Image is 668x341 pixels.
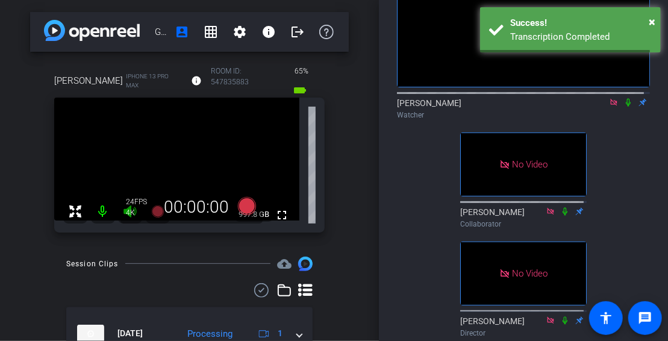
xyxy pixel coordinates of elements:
mat-icon: grid_on [204,25,218,39]
span: FPS [135,198,148,206]
div: 4K [126,208,157,217]
mat-icon: account_box [175,25,189,39]
div: Processing [181,327,239,341]
span: No Video [512,267,548,278]
button: Close [649,13,655,31]
img: app-logo [44,20,140,41]
span: 1 [278,327,282,340]
div: Watcher [397,110,650,120]
img: Session clips [298,257,313,271]
mat-icon: message [638,311,652,325]
div: [PERSON_NAME] [397,97,650,120]
span: iPhone 13 Pro Max [126,72,182,90]
mat-icon: settings [233,25,247,39]
span: No Video [512,159,548,170]
div: [PERSON_NAME] [460,315,587,339]
div: 24 [126,197,157,207]
div: Transcription Completed [510,30,652,44]
mat-icon: fullscreen [275,208,289,222]
div: ROOM ID: 547835883 [211,66,281,98]
div: [PERSON_NAME] [460,206,587,230]
div: 00:00:00 [157,197,237,217]
div: Session Clips [66,258,119,270]
div: Collaborator [460,219,587,230]
mat-icon: info [261,25,276,39]
div: Director [460,328,587,339]
mat-icon: cloud_upload [277,257,292,271]
span: 65% [293,61,310,81]
span: [PERSON_NAME] [54,74,123,87]
span: [DATE] [117,327,143,340]
div: Success! [510,16,652,30]
mat-icon: info [191,75,202,86]
mat-icon: logout [290,25,305,39]
span: GTS OC-1 Town Hall 2025 Q4 - MSE Keynote Video - [PERSON_NAME] [155,20,167,44]
mat-icon: battery_std [293,83,307,98]
span: × [649,14,655,29]
span: Destinations for your clips [277,257,292,271]
mat-icon: accessibility [599,311,613,325]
